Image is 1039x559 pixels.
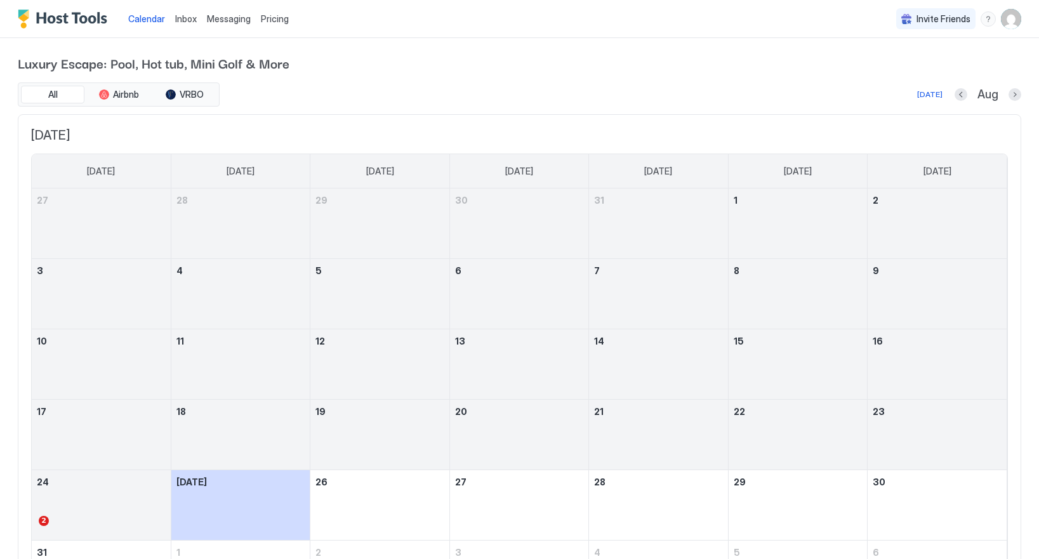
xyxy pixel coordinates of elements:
[128,13,165,24] span: Calendar
[505,166,533,177] span: [DATE]
[955,88,967,101] button: Previous month
[917,89,943,100] div: [DATE]
[455,336,465,346] span: 13
[868,188,1007,212] a: August 2, 2025
[214,154,267,188] a: Monday
[176,547,180,558] span: 1
[176,336,184,346] span: 11
[594,406,604,417] span: 21
[310,259,449,282] a: August 5, 2025
[171,329,310,400] td: August 11, 2025
[153,86,216,103] button: VRBO
[176,195,188,206] span: 28
[728,329,867,400] td: August 15, 2025
[310,259,449,329] td: August 5, 2025
[589,259,728,329] td: August 7, 2025
[729,400,867,423] a: August 22, 2025
[594,265,600,276] span: 7
[310,400,449,470] td: August 19, 2025
[310,329,449,400] td: August 12, 2025
[18,53,1021,72] span: Luxury Escape: Pool, Hot tub, Mini Golf & More
[32,470,171,494] a: August 24, 2025
[32,188,171,259] td: July 27, 2025
[734,406,745,417] span: 22
[315,406,326,417] span: 19
[171,470,310,494] a: August 25, 2025
[171,188,310,259] td: July 28, 2025
[729,259,867,282] a: August 8, 2025
[450,188,588,212] a: July 30, 2025
[868,329,1007,353] a: August 16, 2025
[21,86,84,103] button: All
[1001,9,1021,29] div: User profile
[171,188,310,212] a: July 28, 2025
[868,259,1007,329] td: August 9, 2025
[868,470,1007,541] td: August 30, 2025
[310,470,449,494] a: August 26, 2025
[449,329,588,400] td: August 13, 2025
[734,477,746,487] span: 29
[873,406,885,417] span: 23
[455,547,461,558] span: 3
[310,188,449,212] a: July 29, 2025
[594,547,600,558] span: 4
[455,195,468,206] span: 30
[171,400,310,423] a: August 18, 2025
[450,259,588,282] a: August 6, 2025
[32,329,171,400] td: August 10, 2025
[449,400,588,470] td: August 20, 2025
[315,195,328,206] span: 29
[981,11,996,27] div: menu
[171,259,310,282] a: August 4, 2025
[449,259,588,329] td: August 6, 2025
[589,400,727,423] a: August 21, 2025
[354,154,407,188] a: Tuesday
[32,400,171,470] td: August 17, 2025
[729,470,867,494] a: August 29, 2025
[728,400,867,470] td: August 22, 2025
[261,13,289,25] span: Pricing
[594,477,606,487] span: 28
[728,188,867,259] td: August 1, 2025
[171,329,310,353] a: August 11, 2025
[455,406,467,417] span: 20
[589,400,728,470] td: August 21, 2025
[589,329,727,353] a: August 14, 2025
[868,400,1007,470] td: August 23, 2025
[589,470,727,494] a: August 28, 2025
[74,154,128,188] a: Sunday
[868,259,1007,282] a: August 9, 2025
[868,188,1007,259] td: August 2, 2025
[37,265,43,276] span: 3
[729,329,867,353] a: August 15, 2025
[594,195,604,206] span: 31
[37,195,48,206] span: 27
[644,166,672,177] span: [DATE]
[594,336,604,346] span: 14
[175,13,197,24] span: Inbox
[37,547,47,558] span: 31
[87,166,115,177] span: [DATE]
[176,406,186,417] span: 18
[310,400,449,423] a: August 19, 2025
[176,265,183,276] span: 4
[449,470,588,541] td: August 27, 2025
[310,470,449,541] td: August 26, 2025
[32,329,171,353] a: August 10, 2025
[915,87,944,102] button: [DATE]
[176,477,207,487] span: [DATE]
[31,128,1008,143] span: [DATE]
[113,89,139,100] span: Airbnb
[315,477,328,487] span: 26
[171,400,310,470] td: August 18, 2025
[450,329,588,353] a: August 13, 2025
[632,154,685,188] a: Thursday
[39,516,49,526] span: 2
[37,336,47,346] span: 10
[207,13,251,24] span: Messaging
[455,265,461,276] span: 6
[32,400,171,423] a: August 17, 2025
[315,547,321,558] span: 2
[48,89,58,100] span: All
[315,265,322,276] span: 5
